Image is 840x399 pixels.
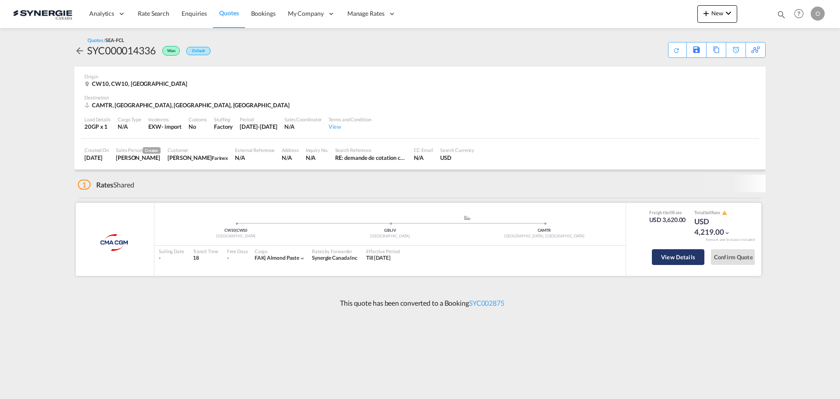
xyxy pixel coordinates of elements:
[701,10,734,17] span: New
[777,10,786,19] md-icon: icon-magnify
[93,232,137,254] img: CMA CGM
[193,254,218,262] div: 18
[811,7,825,21] div: O
[722,210,727,215] md-icon: icon-alert
[224,228,237,233] span: CW10
[724,230,730,236] md-icon: icon-chevron-down
[440,154,475,162] div: USD
[467,228,621,233] div: CAMTR
[237,228,248,233] span: CW10
[74,46,85,56] md-icon: icon-arrow-left
[168,154,228,162] div: DANIEL DUBE
[255,254,299,262] div: almond paste
[167,48,178,56] span: Won
[227,254,229,262] div: -
[78,180,91,190] span: 1
[694,209,738,216] div: Total Rate
[312,248,357,254] div: Rates by Forwarder
[193,248,218,254] div: Transit Time
[652,249,704,265] button: View Details
[116,147,161,154] div: Sales Person
[227,248,248,254] div: Free Days
[329,116,371,123] div: Terms and Condition
[723,8,734,18] md-icon: icon-chevron-down
[143,147,161,154] span: Creator
[440,147,475,153] div: Search Currency
[84,147,109,153] div: Created On
[721,210,727,216] button: icon-alert
[118,123,141,131] div: N/A
[312,254,357,261] span: Synergie Canada Inc
[78,180,134,190] div: Shared
[87,43,156,57] div: SYC000014336
[255,254,267,261] span: FAK
[462,215,472,220] md-icon: assets/icons/custom/ship-fill.svg
[159,233,313,239] div: [GEOGRAPHIC_DATA]
[306,154,328,162] div: N/A
[251,10,276,17] span: Bookings
[282,154,298,162] div: N/A
[347,9,385,18] span: Manage Rates
[105,37,124,43] span: SEA-FCL
[96,180,114,189] span: Rates
[84,123,111,131] div: 20GP x 1
[84,116,111,123] div: Load Details
[414,154,433,162] div: N/A
[711,249,755,265] button: Confirm Quote
[84,154,109,162] div: 26 Aug 2025
[92,80,187,87] span: CW10, CW10, [GEOGRAPHIC_DATA]
[414,147,433,153] div: CC Email
[148,123,161,131] div: EXW
[138,10,169,17] span: Rate Search
[336,298,504,308] p: This quote has been converted to a Booking
[288,9,324,18] span: My Company
[699,237,761,242] div: Remark and Inclusion included
[649,215,686,224] div: USD 3,620.00
[219,9,238,17] span: Quotes
[156,43,182,57] div: Won
[84,94,756,101] div: Destination
[240,123,277,131] div: 25 Sep 2025
[240,116,277,123] div: Period
[335,154,407,162] div: RE: demande de cotation conteneur Middlewich, UK
[235,154,275,162] div: N/A
[284,116,322,123] div: Sales Coordinator
[89,9,114,18] span: Analytics
[313,233,467,239] div: [GEOGRAPHIC_DATA]
[791,6,806,21] span: Help
[13,4,72,24] img: 1f56c880d42311ef80fc7dca854c8e59.png
[84,73,756,80] div: Origin
[299,255,305,261] md-icon: icon-chevron-down
[284,123,322,131] div: N/A
[161,123,182,131] div: - import
[159,254,184,262] div: -
[84,101,292,109] div: CAMTR, Montreal, QC, Americas
[313,228,467,233] div: GBLIV
[189,116,207,123] div: Customs
[87,37,124,43] div: Quotes /SEA-FCL
[687,42,706,57] div: Save As Template
[84,80,189,88] div: CW10, CW10, United Kingdom
[704,210,711,215] span: Sell
[366,254,391,261] span: Till [DATE]
[366,254,391,262] div: Till 25 Sep 2025
[312,254,357,262] div: Synergie Canada Inc
[212,155,228,161] span: Farinex
[264,254,266,261] span: |
[649,209,686,215] div: Freight Rate
[74,43,87,57] div: icon-arrow-left
[282,147,298,153] div: Address
[673,42,682,54] div: Quote PDF is not available at this time
[469,299,504,307] a: SYC002875
[777,10,786,23] div: icon-magnify
[186,47,210,55] div: Default
[116,154,161,162] div: Pablo Gomez Saldarriaga
[366,248,399,254] div: Effective Period
[214,116,233,123] div: Stuffing
[159,248,184,254] div: Sailing Date
[189,123,207,131] div: No
[148,116,182,123] div: Incoterms
[235,228,237,233] span: |
[694,216,738,237] div: USD 4,219.00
